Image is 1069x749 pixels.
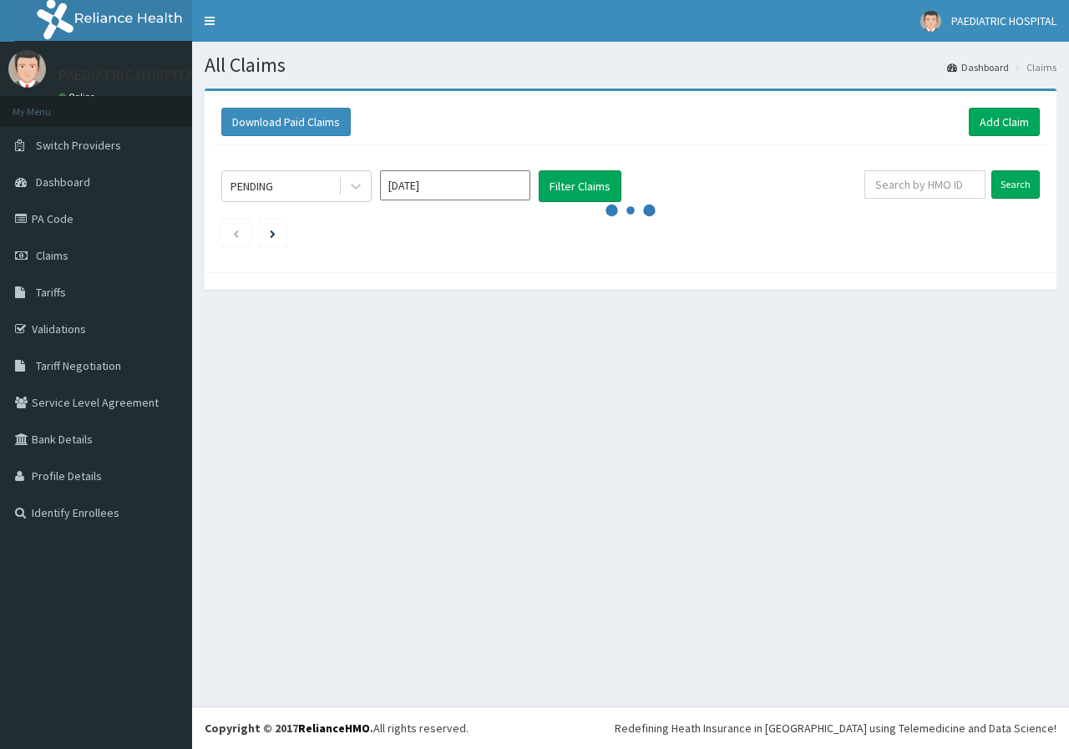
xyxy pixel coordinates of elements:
div: Redefining Heath Insurance in [GEOGRAPHIC_DATA] using Telemedicine and Data Science! [615,720,1056,736]
input: Search by HMO ID [864,170,985,199]
a: Online [58,91,99,103]
img: User Image [920,11,941,32]
a: Previous page [232,225,240,240]
button: Download Paid Claims [221,108,351,136]
span: Claims [36,248,68,263]
a: RelianceHMO [298,721,370,736]
p: PAEDIATRIC HOSPITAL [58,68,201,83]
svg: audio-loading [605,185,656,235]
span: Switch Providers [36,138,121,153]
span: Tariffs [36,285,66,300]
input: Search [991,170,1040,199]
li: Claims [1011,60,1056,74]
span: Dashboard [36,175,90,190]
a: Next page [270,225,276,240]
h1: All Claims [205,54,1056,76]
strong: Copyright © 2017 . [205,721,373,736]
a: Dashboard [947,60,1009,74]
button: Filter Claims [539,170,621,202]
span: Tariff Negotiation [36,358,121,373]
div: PENDING [231,178,273,195]
span: PAEDIATRIC HOSPITAL [951,13,1056,28]
img: User Image [8,50,46,88]
a: Add Claim [969,108,1040,136]
input: Select Month and Year [380,170,530,200]
footer: All rights reserved. [192,706,1069,749]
